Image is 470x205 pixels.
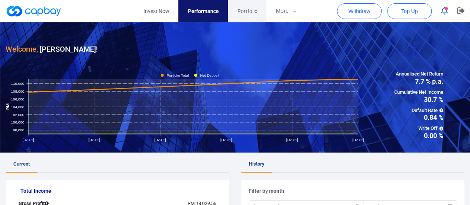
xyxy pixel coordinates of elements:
tspan: [DATE] [352,138,364,142]
tspan: [DATE] [220,138,232,142]
span: Welcome, [6,45,38,54]
tspan: [DATE] [22,138,34,142]
tspan: RM [5,103,10,109]
tspan: [DATE] [286,138,298,142]
tspan: 100,000 [11,120,25,124]
tspan: 104,000 [11,105,25,109]
tspan: 110,000 [11,81,25,86]
tspan: 106,000 [11,97,25,101]
tspan: 98,000 [13,128,25,132]
span: Annualised Net Return [394,70,443,78]
button: Top Up [387,3,432,19]
h3: [PERSON_NAME] ! [6,43,98,55]
button: Withdraw [337,3,382,19]
tspan: Portfolio Total [166,73,189,77]
tspan: [DATE] [154,138,166,142]
span: History [249,161,265,167]
span: Write Off [394,125,443,132]
h5: Total Income [20,188,222,194]
span: Performance [188,7,218,15]
span: Cumulative Net Income [394,89,443,96]
span: Portfolio [237,7,257,15]
h5: Filter by month [249,188,457,194]
tspan: [DATE] [88,138,100,142]
span: 0.00 % [394,132,443,139]
tspan: 108,000 [11,89,25,93]
span: 30.7 % [394,96,443,103]
span: Default Rate [394,107,443,115]
span: 7.7 % p.a. [394,78,443,85]
span: 0.84 % [394,114,443,121]
span: Top Up [401,7,418,15]
tspan: 102,000 [11,112,25,116]
tspan: Net Deposit [200,73,219,77]
span: Current [13,161,30,167]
